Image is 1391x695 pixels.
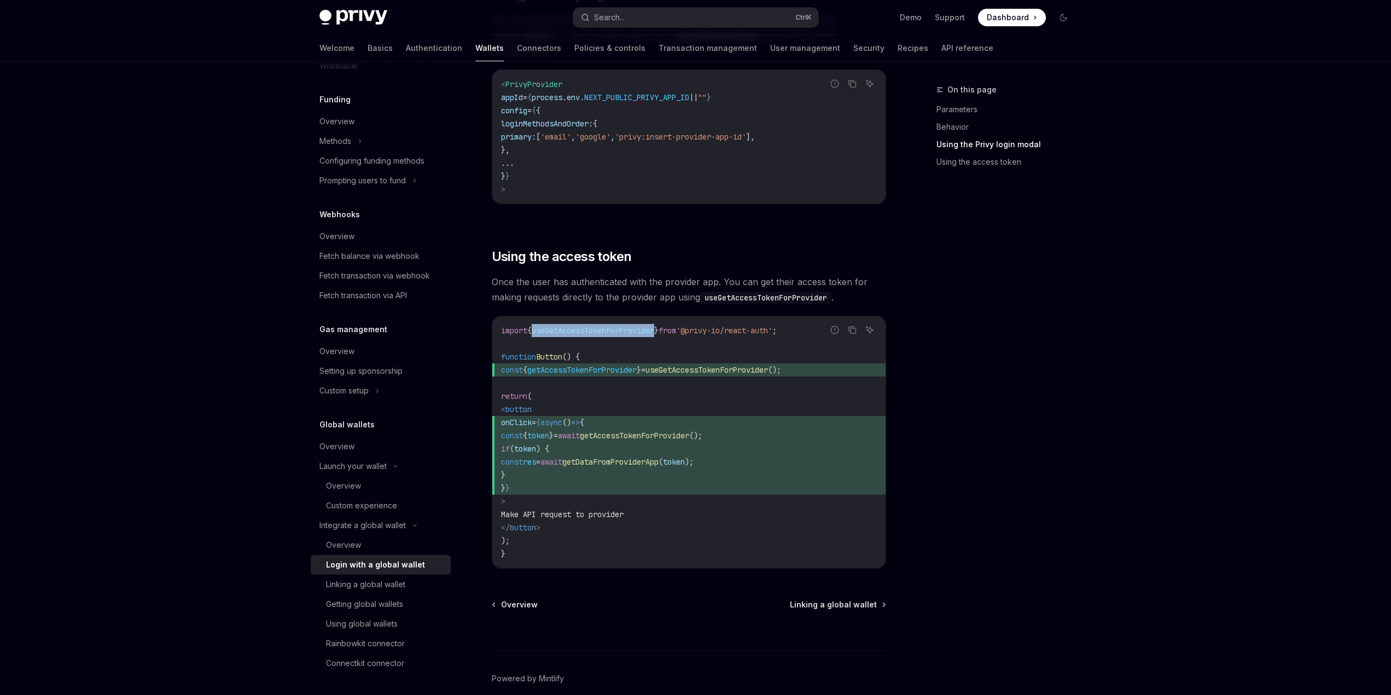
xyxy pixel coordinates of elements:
span: } [505,483,510,493]
span: < [501,79,505,89]
span: (); [689,431,702,441]
div: Rainbowkit connector [326,637,405,650]
span: ; [772,326,777,335]
span: ) { [536,444,549,454]
span: } [501,470,505,480]
span: } [501,171,505,181]
span: => [571,418,580,427]
span: = [527,106,532,115]
div: Overview [319,345,354,358]
span: } [505,171,510,181]
a: Welcome [319,35,354,61]
span: import [501,326,527,335]
div: Fetch transaction via webhook [319,269,430,282]
span: ... [501,158,514,168]
div: Search... [594,11,625,24]
span: (); [768,365,781,375]
span: useGetAccessTokenForProvider [532,326,654,335]
span: return [501,391,527,401]
span: { [532,106,536,115]
span: Overview [501,599,538,610]
div: Connectkit connector [326,657,404,670]
img: dark logo [319,10,387,25]
div: Methods [319,135,351,148]
span: process [532,92,562,102]
div: Fetch transaction via API [319,289,407,302]
a: Security [853,35,884,61]
h5: Global wallets [319,418,375,431]
span: token [663,457,685,467]
span: ( [510,444,514,454]
span: ( [659,457,663,467]
span: Using the access token [492,248,632,265]
a: Transaction management [659,35,757,61]
a: Overview [311,227,451,246]
span: { [536,106,540,115]
span: ], [746,132,755,142]
span: button [505,404,532,414]
a: Parameters [936,101,1081,118]
span: '@privy-io/react-auth' [676,326,772,335]
a: Using the Privy login modal [936,136,1081,153]
span: const [501,431,523,441]
div: Prompting users to fund [319,174,406,187]
button: Copy the contents from the code block [845,323,859,337]
button: Report incorrect code [828,77,842,91]
div: Custom experience [326,499,397,512]
span: const [501,365,523,375]
span: await [540,457,562,467]
span: if [501,444,510,454]
span: 'google' [575,132,610,142]
a: Behavior [936,118,1081,136]
div: Configuring funding methods [319,154,424,167]
a: Overview [311,341,451,361]
span: {async [536,418,562,427]
span: }, [501,145,510,155]
a: Overview [311,535,451,555]
div: Getting global wallets [326,598,403,611]
a: Using the access token [936,153,1081,171]
a: Custom experience [311,496,451,516]
span: getDataFromProviderApp [562,457,659,467]
span: ); [501,536,510,546]
a: Policies & controls [574,35,645,61]
span: = [554,431,558,441]
div: Login with a global wallet [326,558,425,571]
span: > [501,184,505,194]
a: Login with a global wallet [311,555,451,575]
button: Search...CtrlK [573,8,818,27]
span: } [501,483,505,493]
span: appId [501,92,523,102]
a: Overview [311,476,451,496]
span: Button [536,352,562,362]
div: Integrate a global wallet [319,519,406,532]
span: onClick [501,418,532,427]
span: { [523,431,527,441]
span: } [549,431,554,441]
a: Linking a global wallet [790,599,885,610]
span: "" [698,92,707,102]
span: Dashboard [987,12,1029,23]
div: Fetch balance via webhook [319,250,420,263]
a: Basics [368,35,393,61]
a: Dashboard [978,9,1046,26]
span: from [659,326,676,335]
span: = [532,418,536,427]
div: Overview [319,115,354,128]
span: ); [685,457,694,467]
button: Ask AI [863,323,877,337]
span: useGetAccessTokenForProvider [645,365,768,375]
span: . [562,92,567,102]
span: Linking a global wallet [790,599,877,610]
a: Authentication [406,35,462,61]
div: Launch your wallet [319,460,387,473]
span: > [501,496,505,506]
span: , [571,132,575,142]
a: Demo [900,12,922,23]
a: Fetch transaction via webhook [311,266,451,286]
span: || [689,92,698,102]
span: } [707,92,711,102]
span: { [580,418,584,427]
span: config [501,106,527,115]
a: Using global wallets [311,614,451,634]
